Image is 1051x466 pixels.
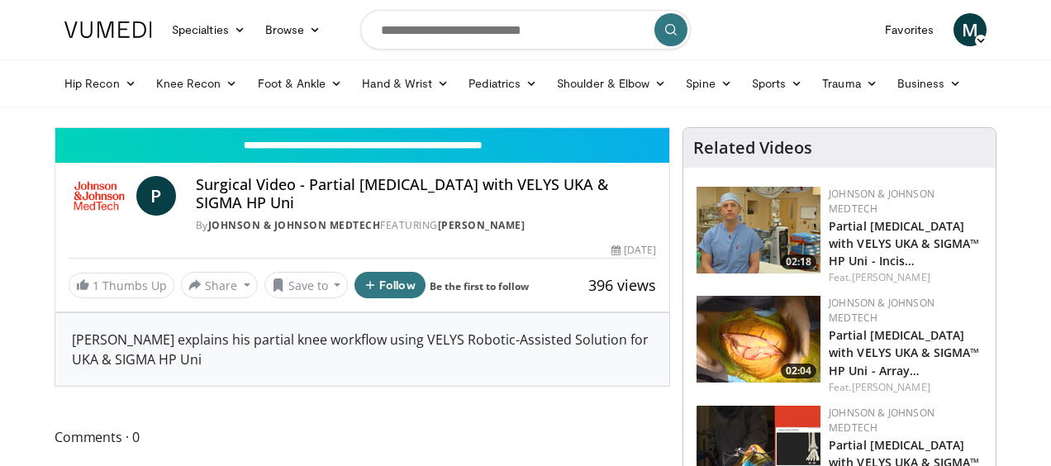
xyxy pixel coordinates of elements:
input: Search topics, interventions [360,10,691,50]
div: Feat. [829,270,982,285]
a: 1 Thumbs Up [69,273,174,298]
img: VuMedi Logo [64,21,152,38]
button: Save to [264,272,349,298]
a: Pediatrics [459,67,547,100]
a: Johnson & Johnson MedTech [829,187,934,216]
a: [PERSON_NAME] [852,380,930,394]
a: Be the first to follow [430,279,529,293]
a: M [954,13,987,46]
a: Partial [MEDICAL_DATA] with VELYS UKA & SIGMA™ HP Uni - Array… [829,327,979,378]
img: Johnson & Johnson MedTech [69,176,130,216]
h4: Related Videos [693,138,812,158]
h4: Surgical Video - Partial [MEDICAL_DATA] with VELYS UKA & SIGMA HP Uni [196,176,656,212]
a: P [136,176,176,216]
div: By FEATURING [196,218,656,233]
div: Feat. [829,380,982,395]
a: Shoulder & Elbow [547,67,676,100]
a: Browse [255,13,331,46]
button: Follow [354,272,426,298]
a: Specialties [162,13,255,46]
span: 02:18 [781,254,816,269]
span: 396 views [588,275,656,295]
a: Knee Recon [146,67,248,100]
span: Comments 0 [55,426,670,448]
a: Sports [742,67,813,100]
button: Share [181,272,258,298]
a: Johnson & Johnson MedTech [208,218,381,232]
a: Hand & Wrist [352,67,459,100]
a: Spine [676,67,741,100]
span: 02:04 [781,364,816,378]
a: [PERSON_NAME] [438,218,525,232]
span: 1 [93,278,99,293]
a: Johnson & Johnson MedTech [829,296,934,325]
a: Hip Recon [55,67,146,100]
a: 02:18 [697,187,820,273]
a: [PERSON_NAME] [852,270,930,284]
a: Johnson & Johnson MedTech [829,406,934,435]
a: Business [887,67,972,100]
a: 02:04 [697,296,820,383]
a: Partial [MEDICAL_DATA] with VELYS UKA & SIGMA™ HP Uni - Incis… [829,218,979,269]
a: Trauma [812,67,887,100]
img: de91269e-dc9f-44d3-9315-4c54a60fc0f6.png.150x105_q85_crop-smart_upscale.png [697,296,820,383]
a: Favorites [875,13,944,46]
a: Foot & Ankle [248,67,353,100]
img: 54cbb26e-ac4b-4a39-a481-95817778ae11.png.150x105_q85_crop-smart_upscale.png [697,187,820,273]
div: [DATE] [611,243,656,258]
div: [PERSON_NAME] explains his partial knee workflow using VELYS Robotic-Assisted Solution for UKA & ... [55,313,669,386]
